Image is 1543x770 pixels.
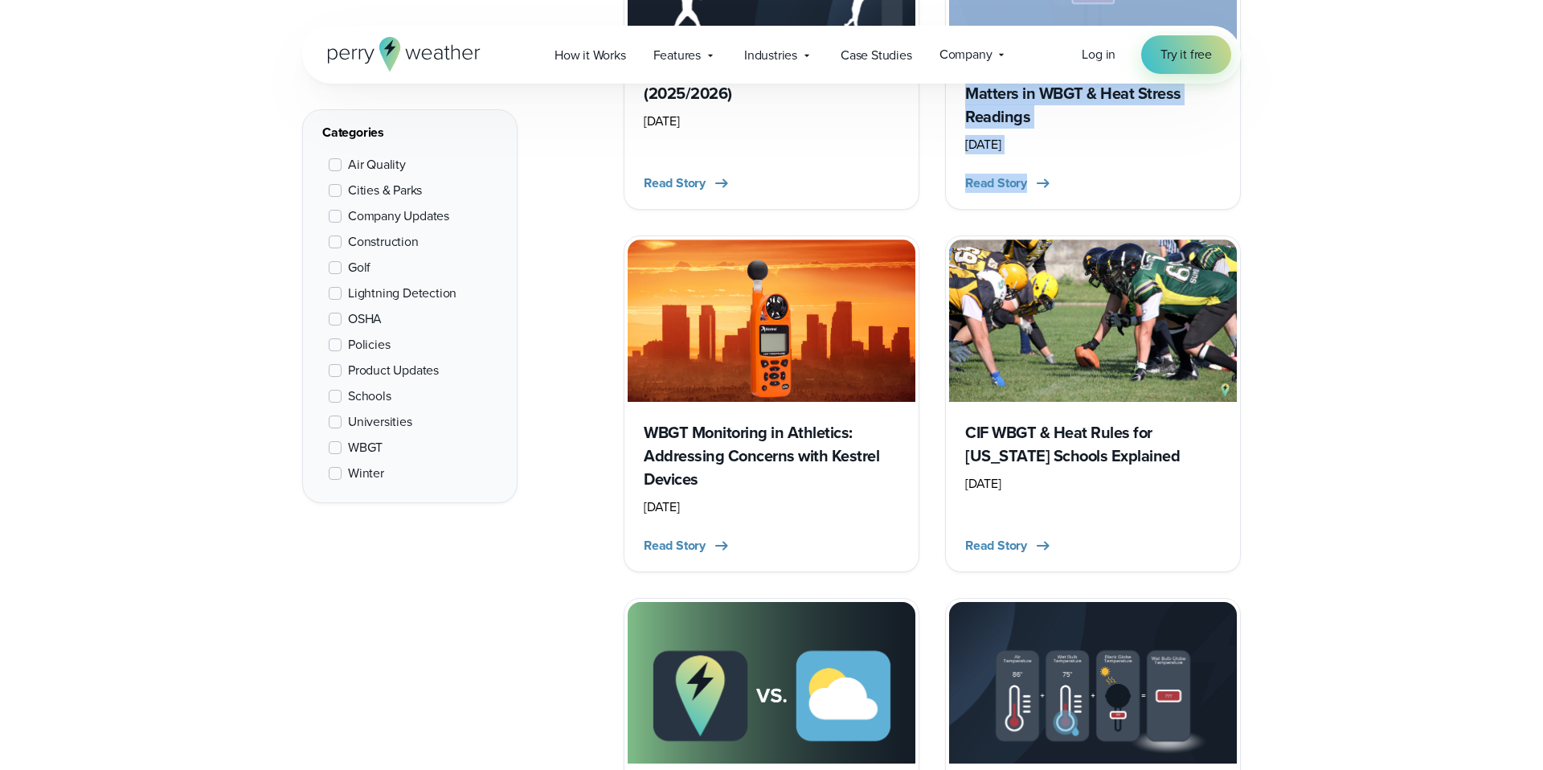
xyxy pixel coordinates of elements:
[348,361,439,380] span: Product Updates
[965,174,1027,193] span: Read Story
[348,258,370,277] span: Golf
[965,135,1221,154] div: [DATE]
[348,335,390,354] span: Policies
[628,602,915,764] img: Why Organizations Choose Perry Weather Over Free Weather Apps - Thumbnail
[939,45,993,64] span: Company
[644,112,899,131] div: [DATE]
[644,174,731,193] button: Read Story
[653,46,701,65] span: Features
[644,174,706,193] span: Read Story
[965,536,1027,555] span: Read Story
[348,155,406,174] span: Air Quality
[348,438,383,457] span: WBGT
[348,181,422,200] span: Cities & Parks
[348,232,419,252] span: Construction
[644,498,899,517] div: [DATE]
[348,309,382,329] span: OSHA
[965,59,1221,129] h3: Black Bulb Sensors: Why Size Matters in WBGT & Heat Stress Readings
[1082,45,1115,63] span: Log in
[555,46,626,65] span: How it Works
[348,412,412,432] span: Universities
[965,474,1221,494] div: [DATE]
[965,174,1053,193] button: Read Story
[841,46,912,65] span: Case Studies
[541,39,640,72] a: How it Works
[348,207,449,226] span: Company Updates
[744,46,797,65] span: Industries
[322,123,497,142] div: Categories
[348,387,391,406] span: Schools
[348,284,456,303] span: Lightning Detection
[949,240,1237,401] img: CIF Wet Bulb Globe Temp
[1141,35,1231,74] a: Try it free
[644,536,706,555] span: Read Story
[644,536,731,555] button: Read Story
[949,602,1237,764] img: Wet Bulb Globe Temperature Guide WBGT
[965,536,1053,555] button: Read Story
[644,421,899,491] h3: WBGT Monitoring in Athletics: Addressing Concerns with Kestrel Devices
[965,421,1221,468] h3: CIF WBGT & Heat Rules for [US_STATE] Schools Explained
[624,236,919,571] a: WBGT Monitoring in Athletics: Addressing Concerns with Kestrel Devices [DATE] Read Story
[827,39,926,72] a: Case Studies
[945,236,1241,571] a: CIF Wet Bulb Globe Temp CIF WBGT & Heat Rules for [US_STATE] Schools Explained [DATE] Read Story
[1160,45,1212,64] span: Try it free
[1082,45,1115,64] a: Log in
[348,464,384,483] span: Winter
